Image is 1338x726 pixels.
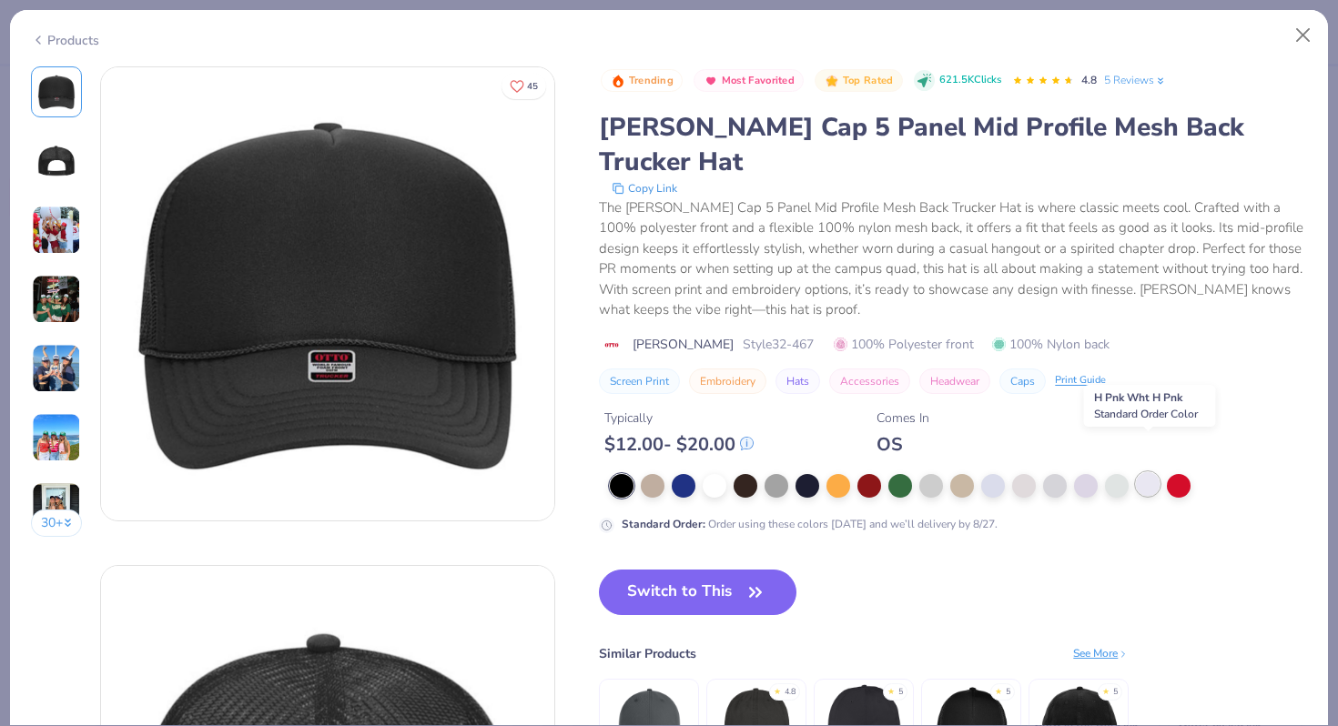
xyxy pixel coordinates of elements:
span: Most Favorited [722,76,795,86]
div: Order using these colors [DATE] and we’ll delivery by 8/27. [622,516,998,532]
span: 621.5K Clicks [939,73,1001,88]
div: The [PERSON_NAME] Cap 5 Panel Mid Profile Mesh Back Trucker Hat is where classic meets cool. Craf... [599,197,1307,320]
button: Embroidery [689,368,766,394]
img: brand logo [599,338,623,352]
img: Most Favorited sort [704,74,718,88]
div: OS [877,433,929,456]
button: Like [502,73,546,99]
span: Trending [629,76,674,86]
img: User generated content [32,206,81,255]
span: Style 32-467 [743,335,814,354]
img: Front [35,70,78,114]
div: See More [1073,645,1129,661]
div: $ 12.00 - $ 20.00 [604,433,754,456]
button: Badge Button [694,69,804,93]
button: Badge Button [601,69,683,93]
span: 4.8 [1081,73,1097,87]
button: 30+ [31,509,83,537]
div: ★ [995,686,1002,693]
span: [PERSON_NAME] [633,335,734,354]
div: Comes In [877,408,929,428]
button: Badge Button [815,69,902,93]
button: Headwear [919,368,990,394]
button: Switch to This [599,570,796,615]
div: Products [31,31,99,50]
button: Hats [775,368,820,394]
button: copy to clipboard [606,179,683,197]
button: Caps [999,368,1046,394]
button: Screen Print [599,368,680,394]
strong: Standard Order : [622,517,705,531]
div: Print Guide [1055,373,1106,388]
div: 5 [1113,686,1118,699]
div: ★ [1102,686,1110,693]
a: 5 Reviews [1104,72,1167,88]
div: 4.8 Stars [1012,66,1074,96]
img: Front [101,67,554,520]
div: 5 [1006,686,1010,699]
img: Top Rated sort [825,74,839,88]
img: User generated content [32,275,81,324]
div: 4.8 [785,686,796,699]
span: 100% Polyester front [834,335,974,354]
button: Close [1286,18,1321,53]
div: Typically [604,408,754,428]
div: H Pnk Wht H Pnk [1084,385,1216,427]
span: 100% Nylon back [992,335,1110,354]
button: Accessories [829,368,910,394]
img: User generated content [32,413,81,462]
div: ★ [887,686,895,693]
div: [PERSON_NAME] Cap 5 Panel Mid Profile Mesh Back Trucker Hat [599,110,1307,179]
img: User generated content [32,344,81,393]
div: 5 [898,686,903,699]
span: Standard Order Color [1094,407,1198,421]
div: Similar Products [599,644,696,663]
div: ★ [774,686,781,693]
img: User generated content [32,482,81,531]
img: Back [35,139,78,183]
img: Trending sort [611,74,625,88]
span: 45 [527,82,538,91]
span: Top Rated [843,76,894,86]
